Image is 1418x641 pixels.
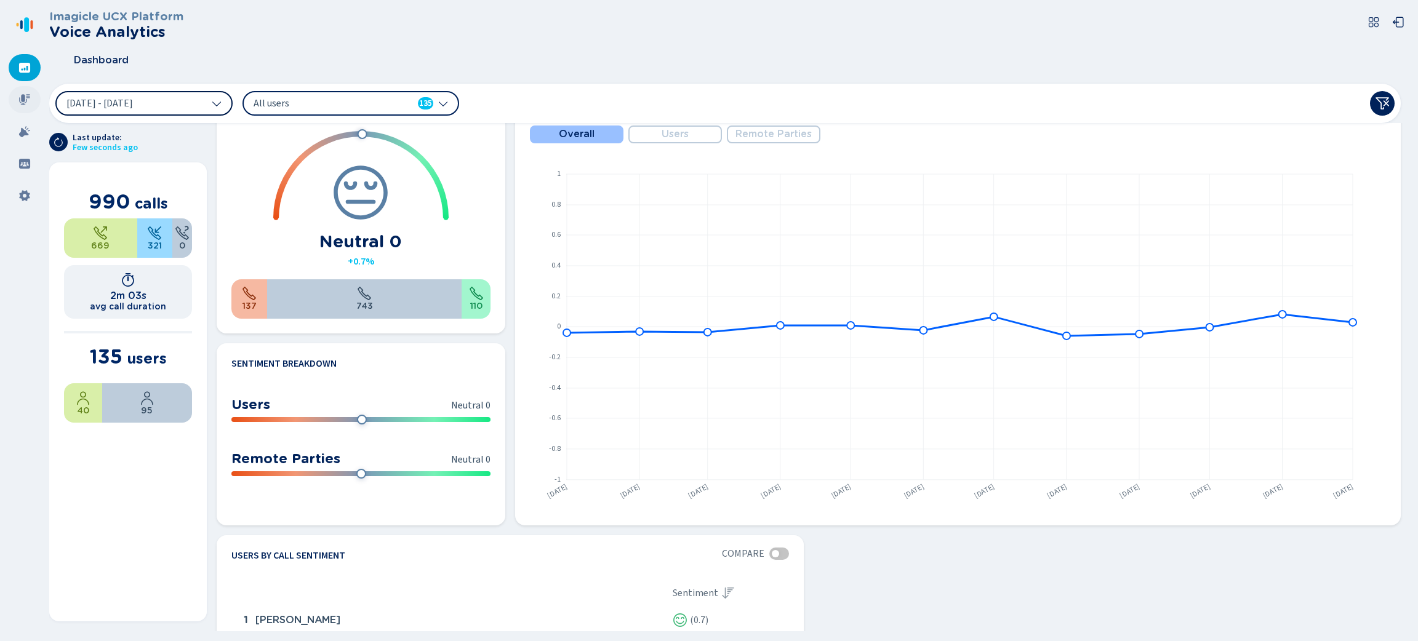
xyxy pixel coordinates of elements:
[628,125,722,143] button: Users
[451,453,491,466] span: Neutral 0
[551,229,561,240] text: 0.6
[18,94,31,106] svg: mic-fill
[90,344,122,368] span: 135
[231,450,340,466] h3: Remote Parties
[255,615,340,626] span: [PERSON_NAME]
[9,86,41,113] div: Recordings
[1392,16,1404,28] svg: box-arrow-left
[462,279,491,319] div: 11.11%
[551,291,561,301] text: 0.2
[549,352,561,362] text: -0.2
[172,218,192,258] div: 0%
[722,548,764,559] span: Compare
[239,608,668,632] div: Anthony Genna
[470,301,483,311] span: 110
[727,125,820,143] button: Remote Parties
[557,169,561,179] text: 1
[348,256,374,267] span: +0.7%
[551,260,561,271] text: 0.4
[735,129,812,140] span: Remote Parties
[244,615,248,626] span: 1
[137,218,172,258] div: 32.42%
[469,286,484,301] svg: call
[549,383,561,393] text: -0.4
[54,137,63,147] svg: arrow-clockwise
[231,279,267,319] div: 13.84%
[66,98,133,108] span: [DATE] - [DATE]
[9,118,41,145] div: Alarms
[267,279,462,319] div: 75.05%
[559,129,595,140] span: Overall
[148,241,162,250] span: 321
[73,143,138,153] span: Few seconds ago
[231,358,337,369] h4: Sentiment Breakdown
[356,301,373,311] span: 743
[673,613,687,627] svg: icon-emoji-smile
[759,481,783,501] text: [DATE]
[110,290,146,301] h1: 2m 03s
[1118,481,1142,501] text: [DATE]
[721,586,735,600] svg: sortDescending
[18,62,31,74] svg: dashboard-filled
[141,405,153,415] span: 95
[1375,96,1390,111] svg: funnel-disabled
[1045,481,1069,501] text: [DATE]
[557,321,561,332] text: 0
[673,587,718,599] span: Sentiment
[212,98,222,108] svg: chevron-down
[242,301,257,311] span: 137
[438,98,448,108] svg: chevron-down
[49,23,183,41] h2: Voice Analytics
[619,481,643,501] text: [DATE]
[18,157,31,170] svg: groups-filled
[231,550,345,561] h4: Users by call sentiment
[102,383,192,423] div: 70.37%
[18,125,31,138] svg: alarm-filled
[121,273,135,287] svg: timer
[549,444,561,454] text: -0.8
[74,55,129,66] span: Dashboard
[319,231,402,251] h1: Neutral 0
[90,301,166,311] h2: avg call duration
[77,405,89,415] span: 40
[64,218,137,258] div: 67.58%
[530,125,623,143] button: Overall
[179,241,185,250] span: 0
[972,481,996,501] text: [DATE]
[242,286,257,301] svg: call
[1188,481,1212,501] text: [DATE]
[147,226,162,241] svg: telephone-inbound
[419,97,432,109] span: 135
[9,54,41,81] div: Dashboard
[9,182,41,209] div: Settings
[49,10,183,23] h3: Imagicle UCX Platform
[662,129,689,140] span: Users
[451,399,491,412] span: Neutral 0
[690,615,708,626] span: (0.7)
[673,586,789,600] div: Sentiment
[1370,91,1395,116] button: Clear filters
[55,91,233,116] button: [DATE] - [DATE]
[127,349,167,367] span: users
[551,199,561,210] text: 0.8
[673,613,687,627] div: Positive sentiment
[76,391,90,405] svg: user-profile
[91,241,110,250] span: 669
[331,163,390,222] svg: icon-emoji-neutral
[830,481,854,501] text: [DATE]
[357,286,372,301] svg: call
[549,413,561,423] text: -0.6
[73,133,138,143] span: Last update:
[721,586,735,600] div: Sorted descending, click to sort ascending
[9,150,41,177] div: Groups
[1261,481,1285,501] text: [DATE]
[135,194,168,212] span: calls
[231,396,270,412] h3: Users
[545,481,569,501] text: [DATE]
[555,474,561,485] text: -1
[89,189,130,213] span: 990
[686,481,710,501] text: [DATE]
[140,391,154,405] svg: user-profile
[254,97,395,110] span: All users
[175,226,190,241] svg: unknown-call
